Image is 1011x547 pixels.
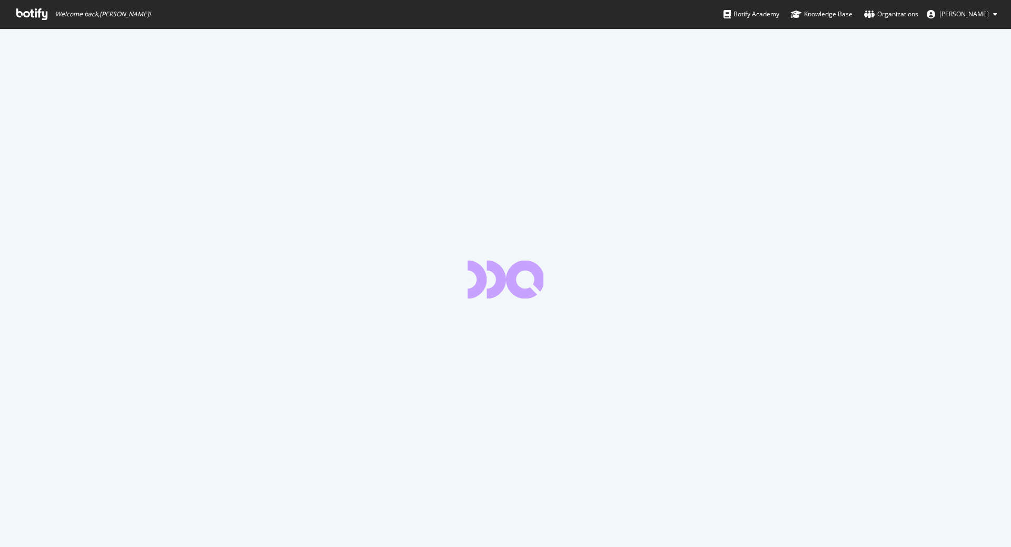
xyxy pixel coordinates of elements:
div: Knowledge Base [791,9,853,19]
span: Welcome back, [PERSON_NAME] ! [55,10,151,18]
span: Joanne Brickles [939,9,989,18]
div: animation [468,261,543,299]
div: Botify Academy [723,9,779,19]
button: [PERSON_NAME] [918,6,1006,23]
div: Organizations [864,9,918,19]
